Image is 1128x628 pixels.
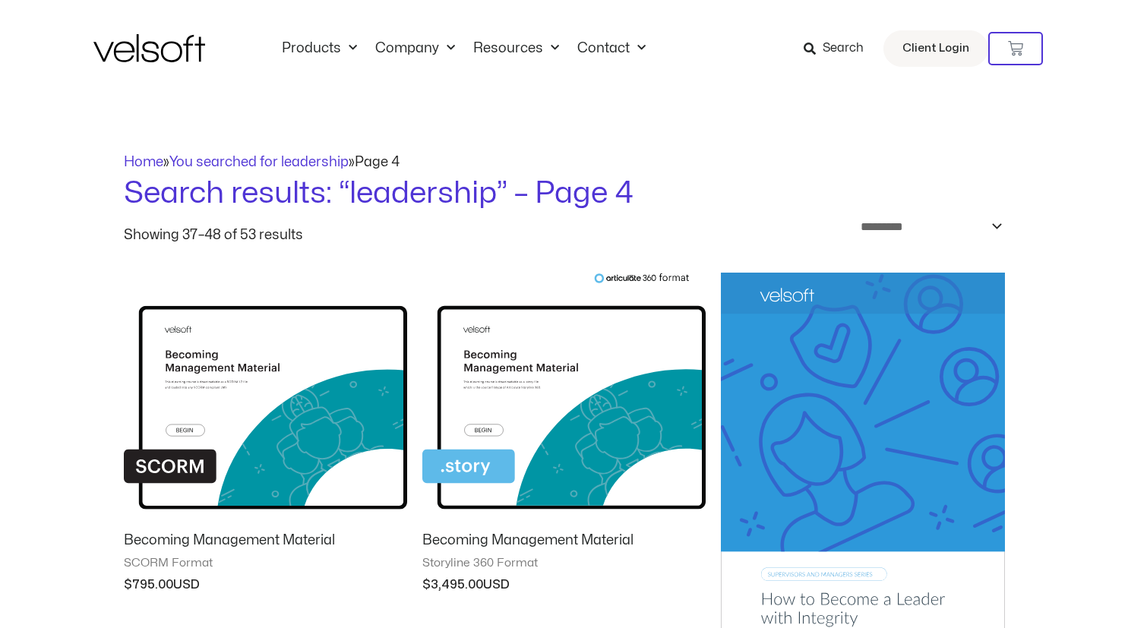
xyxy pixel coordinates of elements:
[804,36,874,62] a: Search
[851,215,1005,238] select: Shop order
[935,595,1120,628] iframe: chat widget
[422,579,431,591] span: $
[422,532,706,556] a: Becoming Management Material
[124,229,303,242] p: Showing 37–48 of 53 results
[124,532,407,556] a: Becoming Management Material
[366,40,464,57] a: CompanyMenu Toggle
[124,156,400,169] span: » »
[948,553,1066,614] iframe: chat widget
[124,156,163,169] a: Home
[93,34,205,62] img: Velsoft Training Materials
[169,156,349,169] a: You searched for leadership
[124,273,407,519] img: Becoming Management Material
[883,30,988,67] a: Client Login
[464,40,568,57] a: ResourcesMenu Toggle
[568,40,655,57] a: ContactMenu Toggle
[422,532,706,549] h2: Becoming Management Material
[902,39,969,58] span: Client Login
[124,172,1005,215] h1: Search results: “leadership” – Page 4
[823,39,864,58] span: Search
[124,579,132,591] span: $
[124,532,407,549] h2: Becoming Management Material
[273,40,655,57] nav: Menu
[355,156,400,169] span: Page 4
[422,556,706,571] span: Storyline 360 Format
[124,579,173,591] bdi: 795.00
[422,273,706,519] img: Becoming Management Material
[273,40,366,57] a: ProductsMenu Toggle
[124,556,407,571] span: SCORM Format
[422,579,483,591] bdi: 3,495.00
